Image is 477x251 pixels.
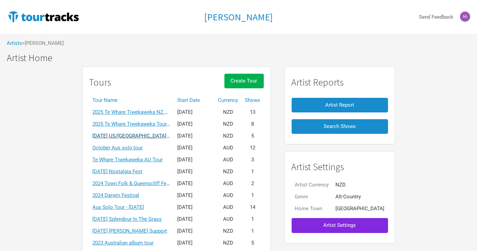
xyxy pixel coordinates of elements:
td: [DATE] [174,201,215,213]
span: Artist Report [325,102,354,108]
h1: [PERSON_NAME] [204,11,273,23]
td: 1 [242,213,264,225]
td: AUD [215,213,242,225]
button: Artist Report [292,98,388,112]
td: Home Town [292,203,332,215]
td: AUD [215,142,242,154]
a: Artist Settings [292,215,388,236]
img: TourTracks [7,10,80,23]
a: Artists [7,40,22,46]
th: Tour Name [89,94,174,106]
td: Alt-Country [332,191,388,203]
td: 3 [242,154,264,166]
td: 2 [242,178,264,190]
td: 1 [242,166,264,178]
td: Genre [292,191,332,203]
a: [DATE] US/[GEOGRAPHIC_DATA] solo tour [93,133,189,139]
td: 1 [242,190,264,201]
td: NZD [215,106,242,118]
td: [DATE] [174,178,215,190]
td: NZD [215,166,242,178]
td: Artist Currency [292,179,332,191]
td: 12 [242,142,264,154]
a: 2023 Australian album tour [93,240,154,246]
img: mikel [460,12,470,22]
td: NZD [215,237,242,249]
button: Artist Settings [292,218,388,233]
td: AUD [215,190,242,201]
td: AUD [215,154,242,166]
a: 2025 Te Whare Tiwekaweka Tour - [GEOGRAPHIC_DATA]/[GEOGRAPHIC_DATA] [93,121,271,127]
td: [DATE] [174,118,215,130]
td: [GEOGRAPHIC_DATA] [332,203,388,215]
td: 14 [242,201,264,213]
td: NZD [215,118,242,130]
a: Create Tour [224,74,264,94]
a: [DATE] [PERSON_NAME] Support [93,228,167,234]
th: Start Date [174,94,215,106]
td: [DATE] [174,130,215,142]
span: Artist Settings [324,222,356,228]
td: NZD [215,130,242,142]
td: [DATE] [174,154,215,166]
button: Search Shows [292,119,388,134]
h1: Artist Settings [292,162,388,172]
td: NZD [332,179,388,191]
td: 13 [242,106,264,118]
a: Aus Solo Tour - [DATE] [93,204,144,210]
span: > [PERSON_NAME] [22,41,64,46]
a: October Aus solo tour [93,145,143,151]
a: [DATE] Nostalgia Fest [93,168,143,175]
th: Shows [242,94,264,106]
td: 5 [242,237,264,249]
td: NZD [215,225,242,237]
td: 5 [242,130,264,142]
a: 2025 Te Whare Tiwekaweka NZ Tour [93,109,175,115]
td: [DATE] [174,213,215,225]
td: 1 [242,225,264,237]
td: [DATE] [174,106,215,118]
button: Create Tour [224,74,264,88]
a: Te Whare Tiwekaweka AU Tour [93,157,163,163]
a: Search Shows [292,116,388,137]
a: [DATE] Splendour In The Grass [93,216,162,222]
a: 2024 Darwin Festival [93,192,140,198]
td: 8 [242,118,264,130]
td: [DATE] [174,225,215,237]
h1: Artist Home [7,53,477,63]
td: [DATE] [174,190,215,201]
a: [PERSON_NAME] [204,12,273,22]
strong: Send Feedback [419,14,453,20]
a: Artist Report [292,94,388,116]
h1: Artist Reports [292,77,388,88]
a: 2024 Town Folk & Queenscliff Festivals [93,180,182,186]
h1: Tours [89,77,111,88]
td: [DATE] [174,237,215,249]
td: [DATE] [174,142,215,154]
td: AUD [215,178,242,190]
span: Search Shows [324,123,356,129]
td: AUD [215,201,242,213]
span: Create Tour [231,78,257,84]
th: Currency [215,94,242,106]
td: [DATE] [174,166,215,178]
